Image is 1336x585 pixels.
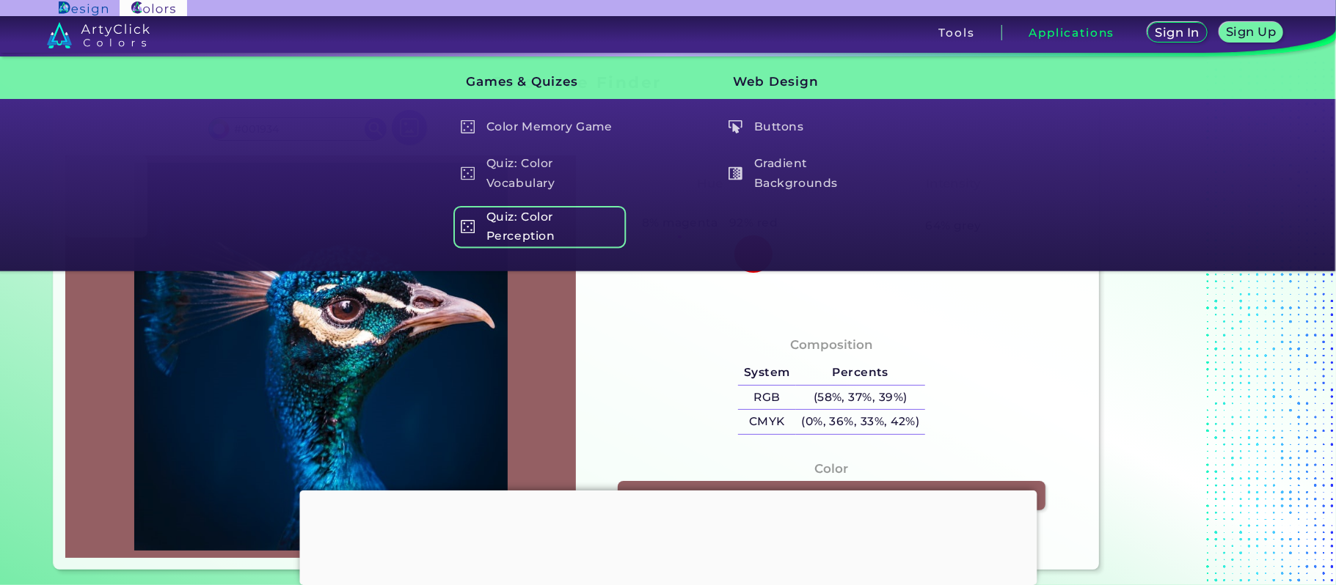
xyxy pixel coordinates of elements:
[796,386,925,410] h5: (58%, 37%, 39%)
[1150,23,1205,42] a: Sign In
[720,113,895,141] a: Buttons
[729,119,742,133] img: icon_click_button_white.svg
[729,166,742,180] img: icon_gradient_white.svg
[721,113,894,141] h5: Buttons
[453,152,627,194] a: Quiz: Color Vocabulary
[454,152,627,194] h5: Quiz: Color Vocabulary
[720,152,895,194] a: Gradient Backgrounds
[796,361,925,385] h5: Percents
[815,458,849,479] h4: Color
[441,64,628,101] h3: Games & Quizes
[721,152,894,194] h5: Gradient Backgrounds
[790,334,873,356] h4: Composition
[454,206,627,248] h5: Quiz: Color Perception
[47,22,150,48] img: logo_artyclick_colors_white.svg
[938,27,974,38] h3: Tools
[738,361,795,385] h5: System
[1105,68,1288,576] iframe: Advertisement
[738,386,795,410] h5: RGB
[461,220,475,234] img: icon_game_white.svg
[1222,23,1280,42] a: Sign Up
[453,206,627,248] a: Quiz: Color Perception
[1229,26,1274,37] h5: Sign Up
[796,410,925,434] h5: (0%, 36%, 33%, 42%)
[1158,27,1197,38] h5: Sign In
[738,410,795,434] h5: CMYK
[1029,27,1114,38] h3: Applications
[709,64,896,101] h3: Web Design
[73,163,569,551] img: img_pavlin.jpg
[299,490,1037,581] iframe: Advertisement
[461,119,475,133] img: icon_game_white.svg
[59,1,108,15] img: ArtyClick Design logo
[461,166,475,180] img: icon_game_white.svg
[453,113,627,141] a: Color Memory Game
[454,113,627,141] h5: Color Memory Game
